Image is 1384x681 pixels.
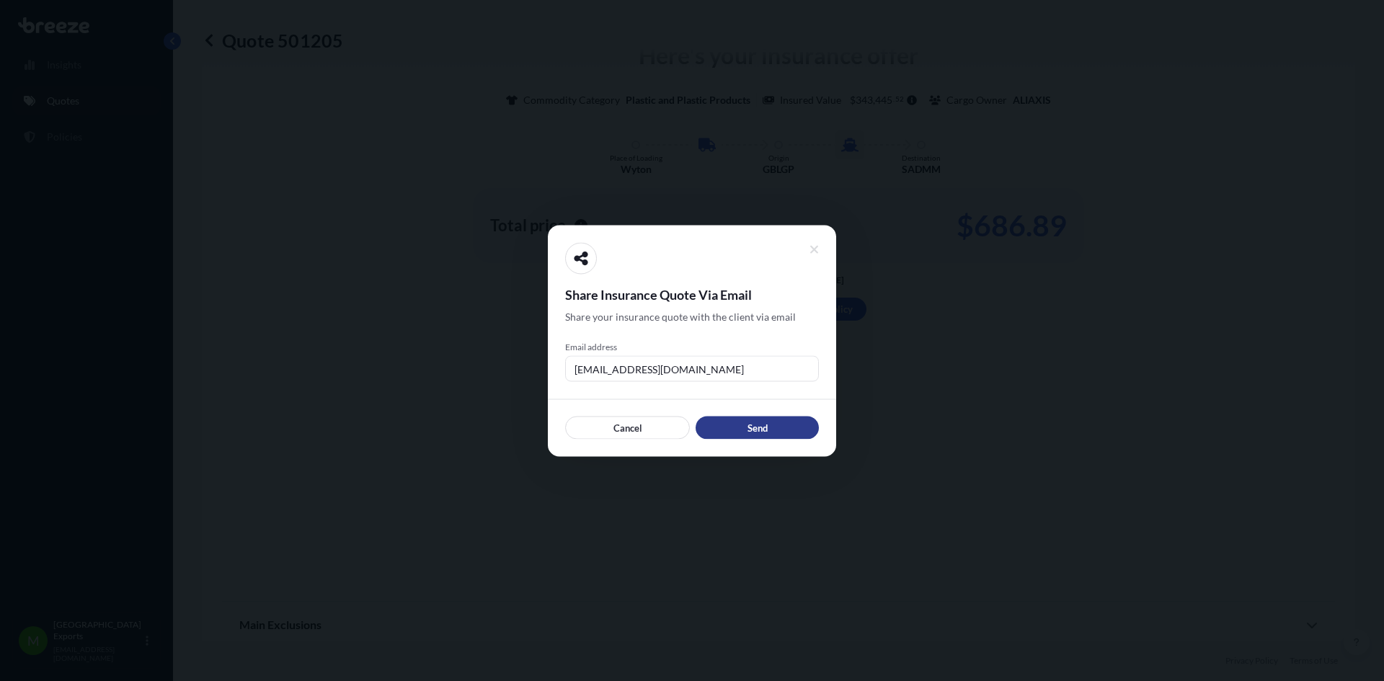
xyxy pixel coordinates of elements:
p: Cancel [613,420,642,435]
span: Email address [565,341,819,352]
button: Send [696,416,819,439]
span: Share your insurance quote with the client via email [565,309,796,324]
p: Send [748,420,768,435]
span: Share Insurance Quote Via Email [565,285,819,303]
button: Cancel [565,416,690,439]
input: example@gmail.com [565,355,819,381]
